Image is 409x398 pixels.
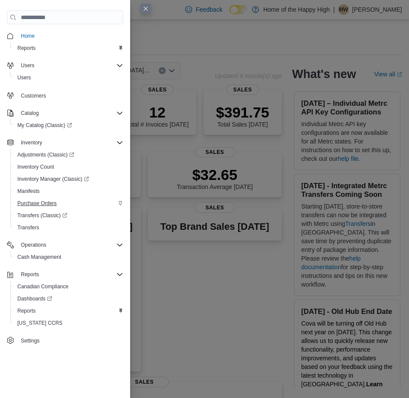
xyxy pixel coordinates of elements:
span: Inventory Manager (Classic) [17,176,89,183]
span: Inventory [17,137,123,148]
a: Dashboards [10,293,127,305]
span: Home [21,33,35,39]
span: Operations [17,240,123,250]
button: Operations [17,240,50,250]
a: Users [14,72,34,83]
span: [US_STATE] CCRS [17,320,62,326]
button: Operations [3,239,127,251]
span: Transfers (Classic) [17,212,67,219]
span: Transfers [14,222,123,233]
button: Settings [3,334,127,347]
span: Adjustments (Classic) [17,151,74,158]
span: Washington CCRS [14,318,123,328]
span: Reports [17,307,36,314]
span: Inventory [21,139,42,146]
span: Manifests [17,188,39,195]
button: Users [3,59,127,72]
button: Home [3,29,127,42]
button: Manifests [10,185,127,197]
button: Reports [3,268,127,281]
span: Settings [17,335,123,346]
span: My Catalog (Classic) [17,122,72,129]
span: Operations [21,241,46,248]
button: Inventory Count [10,161,127,173]
a: Adjustments (Classic) [14,150,78,160]
a: Transfers [14,222,43,233]
span: Dashboards [17,295,52,302]
span: Users [17,74,31,81]
span: My Catalog (Classic) [14,120,123,130]
a: Customers [17,91,49,101]
a: Home [17,31,38,41]
button: Purchase Orders [10,197,127,209]
a: Inventory Count [14,162,58,172]
span: Purchase Orders [14,198,123,209]
a: Dashboards [14,294,56,304]
span: Inventory Count [14,162,123,172]
a: Canadian Compliance [14,281,72,292]
button: Catalog [17,108,42,118]
span: Reports [17,45,36,52]
button: Inventory [17,137,46,148]
span: Adjustments (Classic) [14,150,123,160]
button: Users [10,72,127,84]
a: Reports [14,43,39,53]
span: Transfers (Classic) [14,210,123,221]
a: Manifests [14,186,43,196]
span: Reports [21,271,39,278]
button: Users [17,60,38,71]
button: Close this dialog [141,3,151,14]
span: Users [14,72,123,83]
button: Inventory [3,137,127,149]
span: Catalog [17,108,123,118]
button: Reports [17,269,43,280]
a: My Catalog (Classic) [10,119,127,131]
a: My Catalog (Classic) [14,120,75,130]
span: Reports [14,306,123,316]
button: [US_STATE] CCRS [10,317,127,329]
span: Customers [21,92,46,99]
a: Purchase Orders [14,198,60,209]
a: Reports [14,306,39,316]
span: Inventory Manager (Classic) [14,174,123,184]
span: Manifests [14,186,123,196]
a: Inventory Manager (Classic) [14,174,92,184]
button: Transfers [10,222,127,234]
span: Purchase Orders [17,200,57,207]
span: Cash Management [14,252,123,262]
a: Settings [17,336,43,346]
span: Cash Management [17,254,61,261]
button: Canadian Compliance [10,281,127,293]
span: Users [17,60,123,71]
span: Transfers [17,224,39,231]
a: Transfers (Classic) [10,209,127,222]
span: Users [21,62,34,69]
button: Reports [10,42,127,54]
span: Settings [21,337,39,344]
span: Canadian Compliance [14,281,123,292]
span: Customers [17,90,123,101]
a: Cash Management [14,252,65,262]
a: Transfers (Classic) [14,210,71,221]
button: Cash Management [10,251,127,263]
nav: Complex example [7,26,123,349]
span: Home [17,30,123,41]
a: Inventory Manager (Classic) [10,173,127,185]
span: Inventory Count [17,163,54,170]
a: Adjustments (Classic) [10,149,127,161]
span: Canadian Compliance [17,283,69,290]
button: Catalog [3,107,127,119]
span: Dashboards [14,294,123,304]
span: Reports [14,43,123,53]
span: Catalog [21,110,39,117]
a: [US_STATE] CCRS [14,318,66,328]
button: Customers [3,89,127,101]
button: Reports [10,305,127,317]
span: Reports [17,269,123,280]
